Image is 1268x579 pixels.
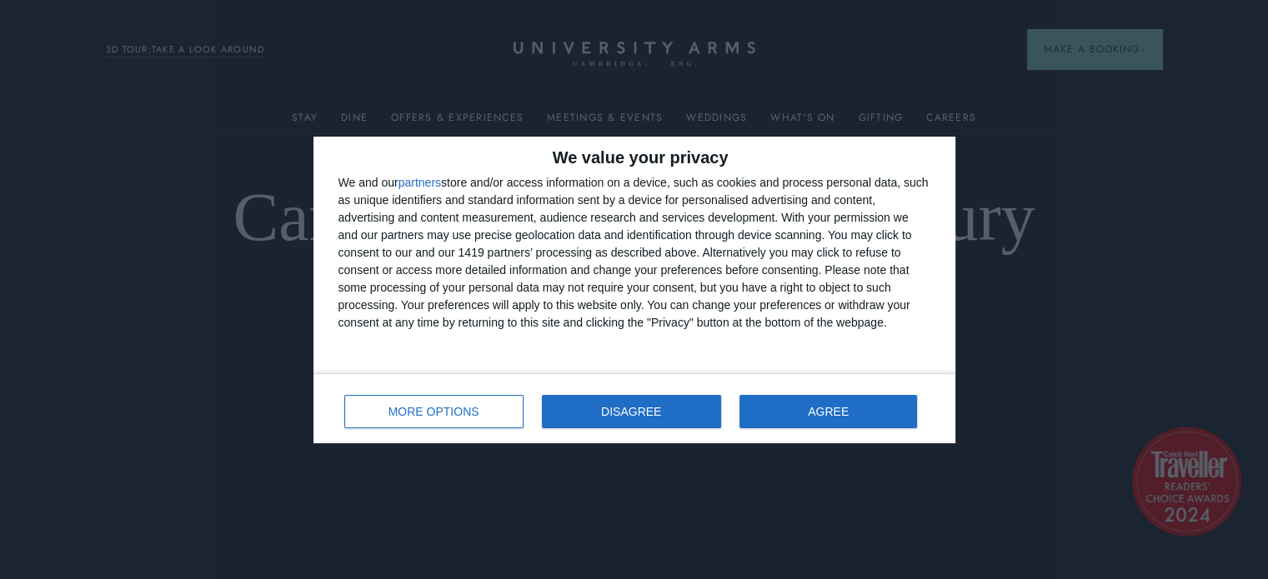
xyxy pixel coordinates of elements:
button: MORE OPTIONS [344,395,524,428]
div: qc-cmp2-ui [313,137,955,443]
button: AGREE [739,395,918,428]
button: DISAGREE [542,395,721,428]
div: We and our store and/or access information on a device, such as cookies and process personal data... [338,174,930,332]
h2: We value your privacy [338,149,930,166]
span: MORE OPTIONS [388,406,479,417]
span: AGREE [808,406,849,417]
span: DISAGREE [601,406,661,417]
button: partners [398,177,441,188]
